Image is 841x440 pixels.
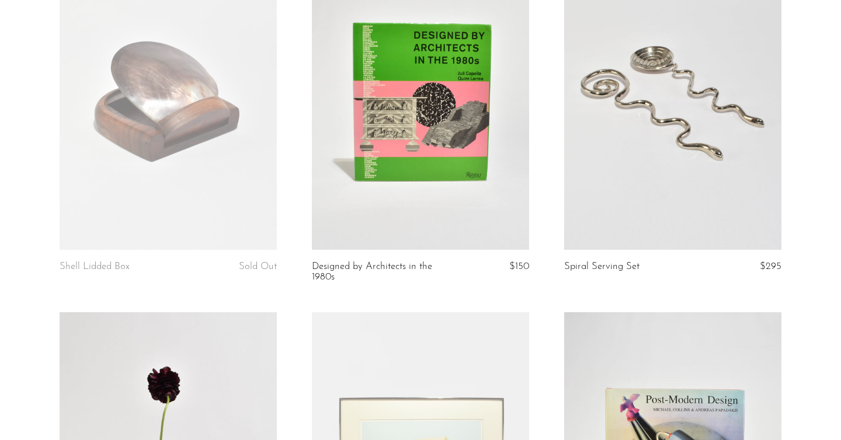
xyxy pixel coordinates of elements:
[509,261,529,271] span: $150
[239,261,277,271] span: Sold Out
[312,261,457,283] a: Designed by Architects in the 1980s
[760,261,781,271] span: $295
[564,261,640,272] a: Spiral Serving Set
[60,261,130,272] a: Shell Lidded Box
